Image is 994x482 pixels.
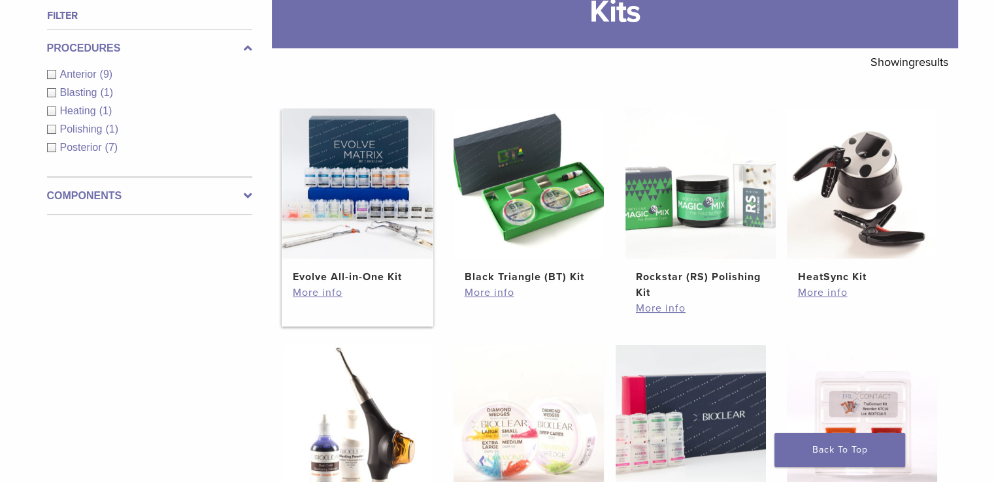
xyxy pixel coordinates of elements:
[625,108,776,259] img: Rockstar (RS) Polishing Kit
[105,142,118,153] span: (7)
[625,108,777,300] a: Rockstar (RS) Polishing KitRockstar (RS) Polishing Kit
[797,269,927,285] h2: HeatSync Kit
[60,123,106,135] span: Polishing
[786,108,938,285] a: HeatSync KitHeatSync Kit
[774,433,905,467] a: Back To Top
[293,285,422,300] a: More info
[454,108,604,259] img: Black Triangle (BT) Kit
[47,188,252,204] label: Components
[636,300,765,316] a: More info
[60,69,100,80] span: Anterior
[100,69,113,80] span: (9)
[870,48,948,76] p: Showing results
[47,40,252,56] label: Procedures
[99,105,112,116] span: (1)
[60,105,99,116] span: Heating
[282,108,434,285] a: Evolve All-in-One KitEvolve All-in-One Kit
[60,142,105,153] span: Posterior
[797,285,927,300] a: More info
[787,108,937,259] img: HeatSync Kit
[453,108,605,285] a: Black Triangle (BT) KitBlack Triangle (BT) Kit
[47,8,252,24] h4: Filter
[636,269,765,300] h2: Rockstar (RS) Polishing Kit
[100,87,113,98] span: (1)
[105,123,118,135] span: (1)
[464,285,593,300] a: More info
[464,269,593,285] h2: Black Triangle (BT) Kit
[293,269,422,285] h2: Evolve All-in-One Kit
[282,108,433,259] img: Evolve All-in-One Kit
[60,87,101,98] span: Blasting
